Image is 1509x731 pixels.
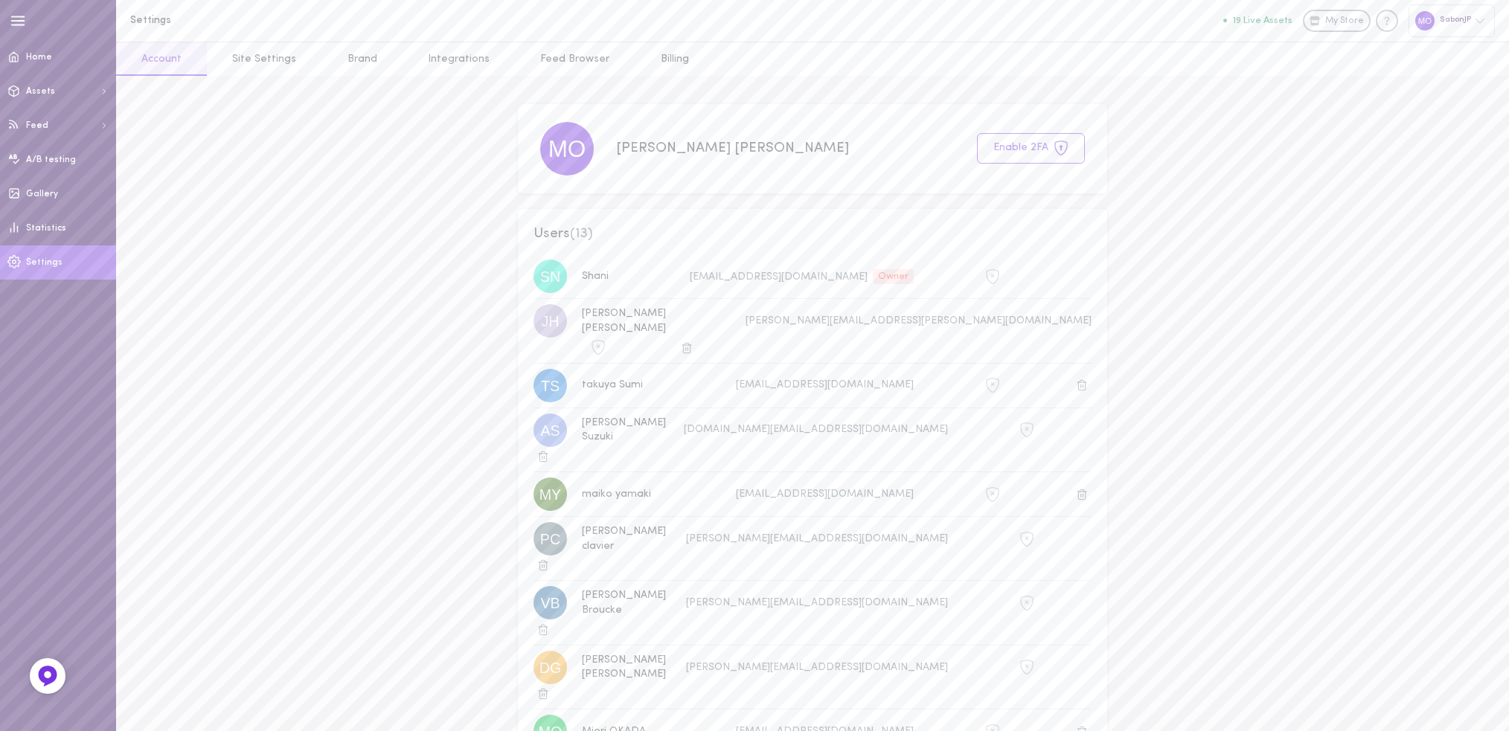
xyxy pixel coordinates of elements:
[26,258,63,267] span: Settings
[985,269,1000,280] span: 2FA is not active
[985,487,1000,498] span: 2FA is not active
[26,87,55,96] span: Assets
[26,190,58,199] span: Gallery
[582,417,666,443] span: [PERSON_NAME] Suzuki
[1019,596,1034,608] span: 2FA is not active
[403,42,515,76] a: Integrations
[1376,10,1398,32] div: Knowledge center
[515,42,635,76] a: Feed Browser
[1019,532,1034,543] span: 2FA is not active
[582,271,609,282] span: Shani
[26,121,48,130] span: Feed
[873,269,914,284] div: Owner
[616,141,849,155] span: [PERSON_NAME] [PERSON_NAME]
[582,308,666,334] span: [PERSON_NAME] [PERSON_NAME]
[26,53,52,62] span: Home
[130,15,376,26] h1: Settings
[591,341,606,352] span: 2FA is not active
[985,379,1000,390] span: 2FA is not active
[686,597,948,608] span: [PERSON_NAME][EMAIL_ADDRESS][DOMAIN_NAME]
[684,424,948,435] span: [DOMAIN_NAME][EMAIL_ADDRESS][DOMAIN_NAME]
[570,227,593,241] span: ( 13 )
[582,379,643,390] span: takuya Sumi
[736,489,914,500] span: [EMAIL_ADDRESS][DOMAIN_NAME]
[1019,423,1034,434] span: 2FA is not active
[1223,16,1292,25] button: 19 Live Assets
[1303,10,1371,32] a: My Store
[736,379,914,390] span: [EMAIL_ADDRESS][DOMAIN_NAME]
[686,533,948,544] span: [PERSON_NAME][EMAIL_ADDRESS][DOMAIN_NAME]
[36,665,59,687] img: Feedback Button
[1325,15,1364,28] span: My Store
[534,225,1091,244] span: Users
[582,590,666,616] span: [PERSON_NAME] Broucke
[26,224,66,233] span: Statistics
[1409,4,1495,36] div: SabonJP
[686,662,948,673] span: [PERSON_NAME][EMAIL_ADDRESS][DOMAIN_NAME]
[582,654,666,680] span: [PERSON_NAME] [PERSON_NAME]
[977,133,1085,164] button: Enable 2FA
[582,489,651,500] span: maiko yamaki
[690,271,868,282] span: [EMAIL_ADDRESS][DOMAIN_NAME]
[207,42,321,76] a: Site Settings
[746,315,1092,326] span: [PERSON_NAME][EMAIL_ADDRESS][PERSON_NAME][DOMAIN_NAME]
[116,42,207,76] a: Account
[322,42,403,76] a: Brand
[635,42,714,76] a: Billing
[1019,660,1034,672] span: 2FA is not active
[582,526,666,552] span: [PERSON_NAME] clavier
[26,155,76,164] span: A/B testing
[1223,16,1303,26] a: 19 Live Assets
